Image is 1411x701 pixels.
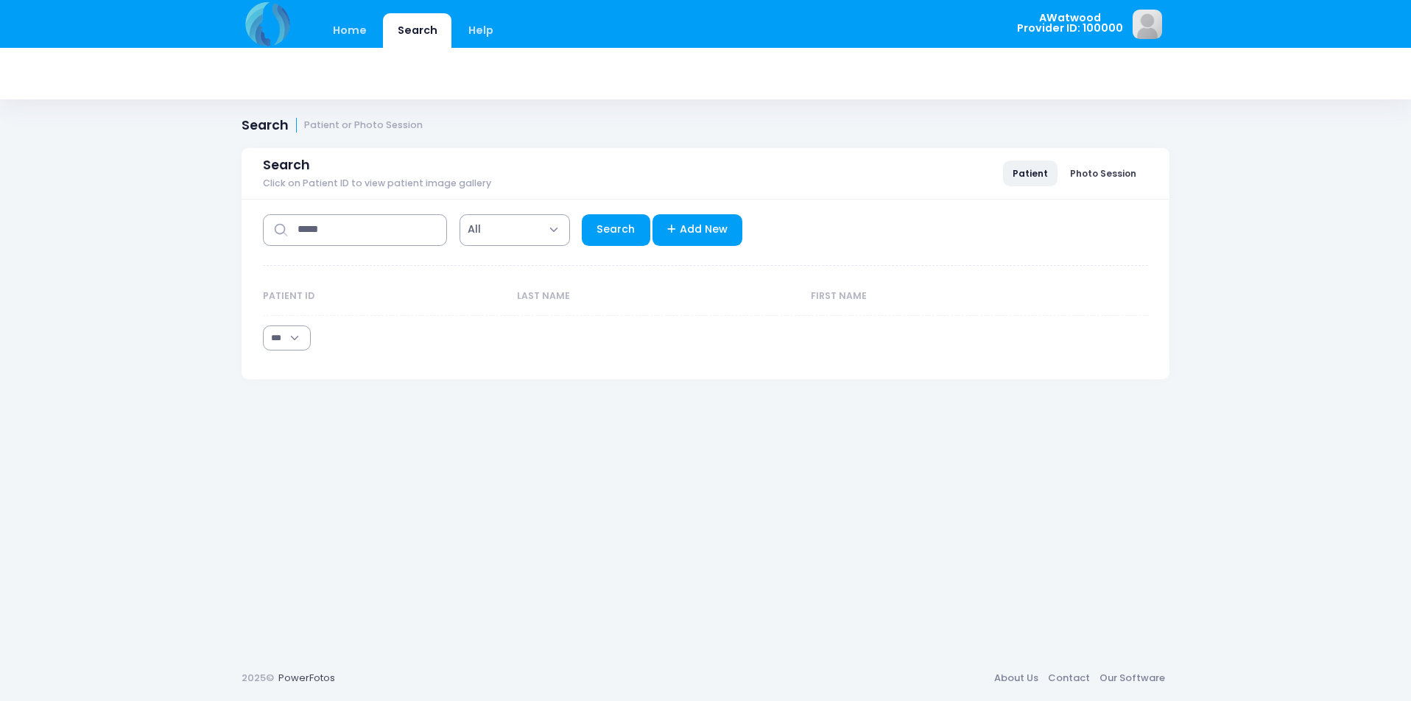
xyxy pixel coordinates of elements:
img: image [1133,10,1162,39]
a: PowerFotos [278,671,335,685]
span: 2025© [242,671,274,685]
a: About Us [989,665,1043,691]
small: Patient or Photo Session [304,120,423,131]
th: Patient ID [263,278,510,316]
span: AWatwood Provider ID: 100000 [1017,13,1123,34]
a: Photo Session [1060,161,1146,186]
a: Home [318,13,381,48]
span: All [468,222,481,237]
a: Add New [652,214,743,246]
a: Search [383,13,451,48]
span: All [460,214,570,246]
a: Patient [1003,161,1058,186]
th: First Name [804,278,1111,316]
th: Last Name [510,278,803,316]
a: Help [454,13,508,48]
span: Search [263,158,310,173]
a: Search [582,214,650,246]
a: Contact [1043,665,1094,691]
a: Our Software [1094,665,1169,691]
span: Click on Patient ID to view patient image gallery [263,178,491,189]
h1: Search [242,118,423,133]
